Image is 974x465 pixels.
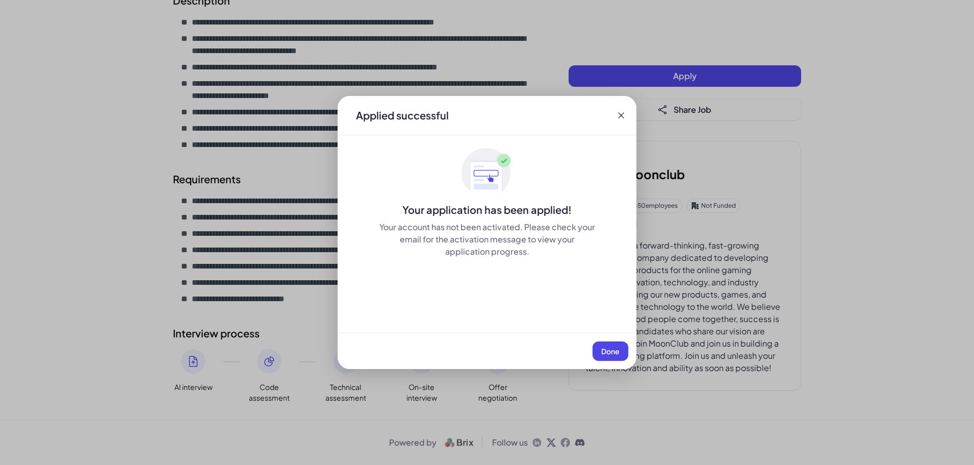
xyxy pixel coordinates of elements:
[462,148,512,199] img: ApplyedMaskGroup3.svg
[338,203,636,217] div: Your application has been applied!
[601,347,620,356] span: Done
[356,108,449,123] div: Applied successful
[593,341,628,361] button: Done
[378,221,596,258] div: Your account has not been activated. Please check your email for the activation message to view y...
